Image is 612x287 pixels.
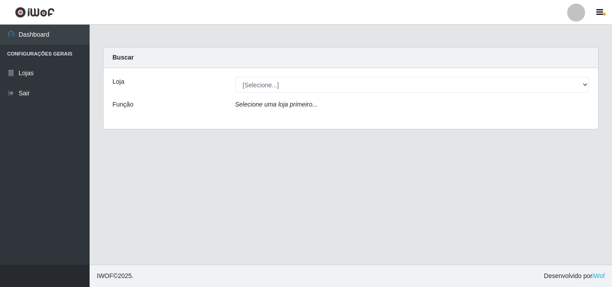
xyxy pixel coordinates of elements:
[235,101,318,108] i: Selecione uma loja primeiro...
[112,100,134,109] label: Função
[112,77,124,86] label: Loja
[15,7,55,18] img: CoreUI Logo
[97,271,134,281] span: © 2025 .
[592,272,605,279] a: iWof
[544,271,605,281] span: Desenvolvido por
[97,272,113,279] span: IWOF
[112,54,134,61] strong: Buscar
